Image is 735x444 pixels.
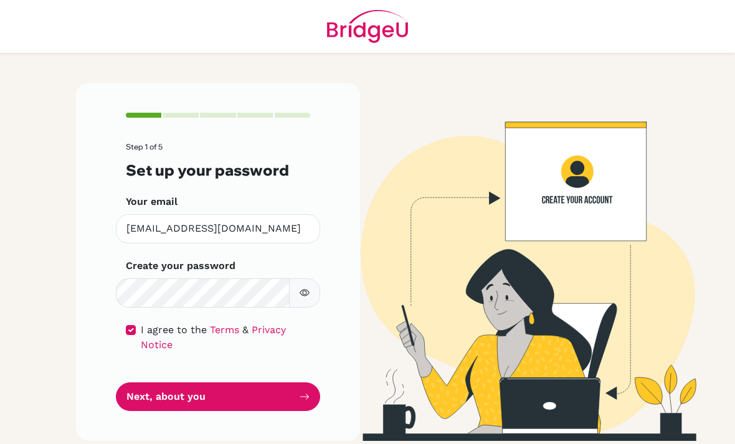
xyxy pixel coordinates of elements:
span: I agree to the [141,324,207,336]
h3: Set up your password [126,161,310,179]
input: Insert your email* [116,214,320,243]
a: Terms [210,324,239,336]
a: Privacy Notice [141,324,286,351]
label: Create your password [126,258,235,273]
label: Your email [126,194,178,209]
span: Step 1 of 5 [126,142,163,151]
span: & [242,324,249,336]
button: Next, about you [116,382,320,412]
